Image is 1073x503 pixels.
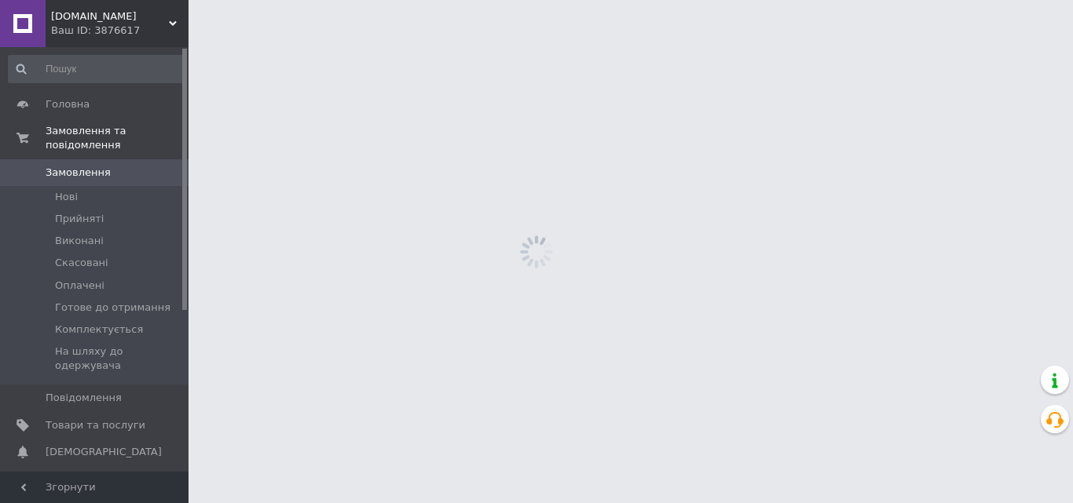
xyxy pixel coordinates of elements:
[46,391,122,405] span: Повідомлення
[55,256,108,270] span: Скасовані
[55,190,78,204] span: Нові
[55,301,170,315] span: Готове до отримання
[46,418,145,432] span: Товари та послуги
[46,445,162,459] span: [DEMOGRAPHIC_DATA]
[46,124,189,152] span: Замовлення та повідомлення
[46,166,111,180] span: Замовлення
[51,9,169,24] span: keyfasteners.com.ua
[55,344,184,373] span: На шляху до одержувача
[8,55,185,83] input: Пошук
[55,279,104,293] span: Оплачені
[51,24,189,38] div: Ваш ID: 3876617
[55,234,104,248] span: Виконані
[55,323,143,337] span: Комплектується
[46,97,90,111] span: Головна
[55,212,104,226] span: Прийняті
